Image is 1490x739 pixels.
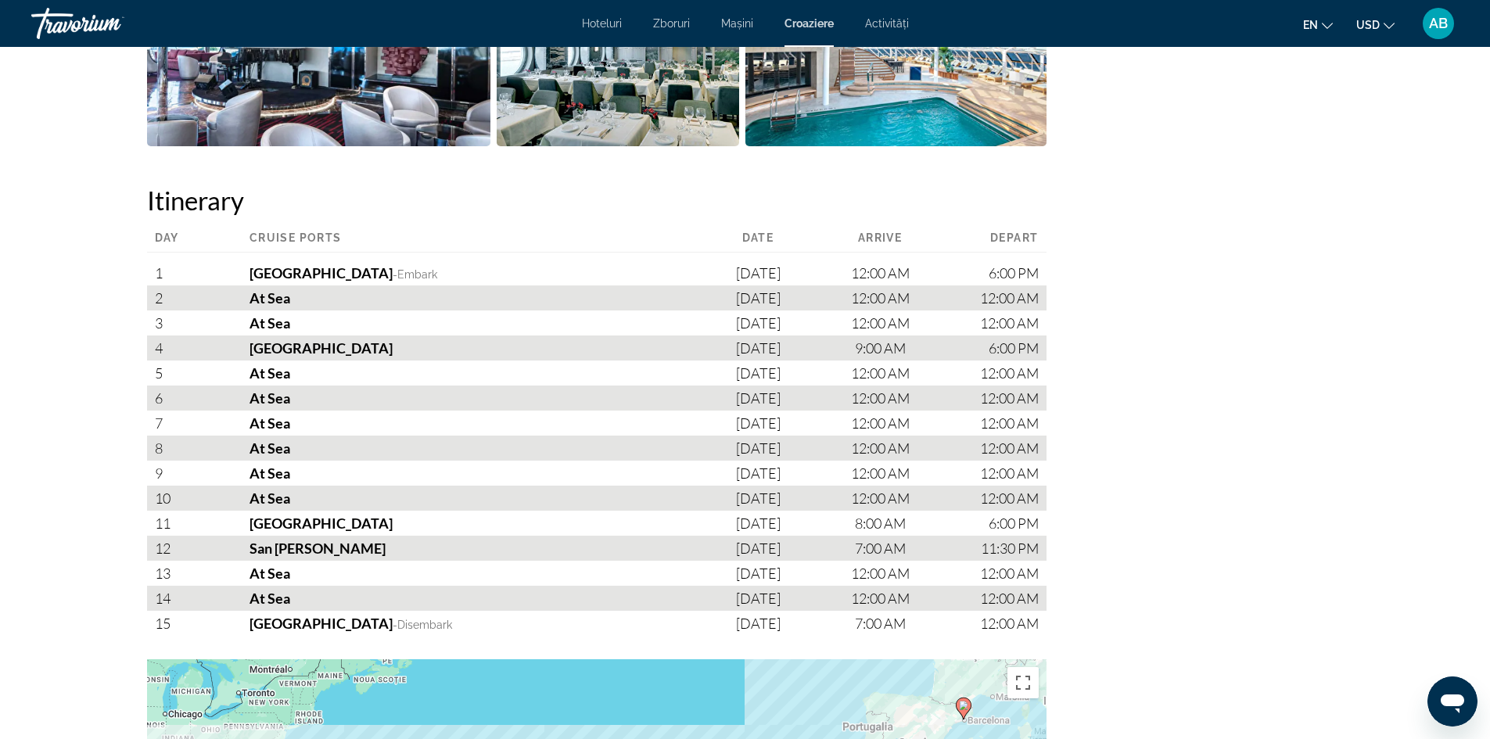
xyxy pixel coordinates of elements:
div: [DATE] [736,461,781,486]
div: [DATE] [736,310,781,335]
div: [DATE] [736,335,781,361]
div: [DATE] [736,285,781,310]
span: 12:00 AM [980,389,1039,407]
div: 12 [147,536,179,561]
div: San [PERSON_NAME] [179,536,736,561]
div: 15 [147,611,179,636]
span: 12:00 AM [851,289,910,307]
button: Schimbați moneda [1356,13,1395,36]
span: Disembark [397,619,452,631]
iframe: Buton lansare fereastră mesagerie [1427,676,1477,726]
div: [DATE] [736,511,781,536]
div: 3 [147,310,179,335]
div: 5 [147,361,179,386]
div: [DATE] [736,260,781,285]
div: Depart [910,231,1047,253]
div: At Sea [179,436,736,461]
div: 10 [147,486,179,511]
div: Arrive [781,231,910,253]
div: Cruise Ports [179,231,736,253]
a: Mașini [721,17,753,30]
font: en [1303,19,1318,31]
div: [DATE] [736,586,781,611]
a: Croaziere [784,17,834,30]
span: 7:00 AM [855,615,906,632]
span: Embark [397,268,437,281]
div: 8 [147,436,179,461]
div: 4 [147,335,179,361]
div: 13 [147,561,179,586]
div: 7 [147,411,179,436]
span: 12:00 AM [851,465,910,482]
a: Hoteluri [582,17,622,30]
span: 11:30 PM [981,540,1039,557]
div: Date [736,231,781,253]
span: 12:00 AM [851,590,910,607]
span: 9:00 AM [855,339,906,357]
a: Zboruri [653,17,690,30]
span: 12:00 AM [851,414,910,432]
div: 2 [147,285,179,310]
button: Meniu utilizator [1418,7,1459,40]
span: 6:00 PM [989,339,1039,357]
div: At Sea [179,285,736,310]
span: 12:00 AM [851,364,910,382]
div: At Sea [179,386,736,411]
span: 12:00 AM [851,565,910,582]
span: 12:00 AM [980,490,1039,507]
span: 12:00 AM [980,414,1039,432]
button: Schimbați limba [1303,13,1333,36]
span: - [393,268,397,281]
div: [DATE] [736,411,781,436]
span: 12:00 AM [851,439,910,457]
div: At Sea [179,461,736,486]
span: 7:00 AM [855,540,906,557]
div: [DATE] [736,486,781,511]
div: [GEOGRAPHIC_DATA] [179,260,736,285]
a: Travorium [31,3,188,44]
div: 14 [147,586,179,611]
span: 12:00 AM [980,314,1039,332]
div: At Sea [179,486,736,511]
div: 11 [147,511,179,536]
button: Activează/dezactivează afișarea pe ecran complet. [1007,667,1039,698]
span: 12:00 AM [980,615,1039,632]
span: 12:00 AM [851,314,910,332]
span: - [393,619,397,631]
div: At Sea [179,310,736,335]
div: [DATE] [736,561,781,586]
font: USD [1356,19,1380,31]
div: [DATE] [736,361,781,386]
div: Day [147,231,179,253]
span: 12:00 AM [851,389,910,407]
div: 1 [147,260,179,285]
div: 9 [147,461,179,486]
span: 8:00 AM [855,515,906,532]
div: At Sea [179,561,736,586]
div: At Sea [179,361,736,386]
span: 12:00 AM [980,289,1039,307]
span: 12:00 AM [980,364,1039,382]
span: 12:00 AM [980,465,1039,482]
div: [GEOGRAPHIC_DATA] [179,335,736,361]
span: 12:00 AM [980,590,1039,607]
span: 6:00 PM [989,515,1039,532]
div: 6 [147,386,179,411]
div: At Sea [179,586,736,611]
font: AB [1429,15,1448,31]
span: 12:00 AM [851,264,910,282]
div: [DATE] [736,611,781,636]
a: Activități [865,17,909,30]
div: [GEOGRAPHIC_DATA] [179,511,736,536]
div: [DATE] [736,436,781,461]
span: 6:00 PM [989,264,1039,282]
span: 12:00 AM [980,439,1039,457]
span: 12:00 AM [980,565,1039,582]
div: [DATE] [736,536,781,561]
span: 12:00 AM [851,490,910,507]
